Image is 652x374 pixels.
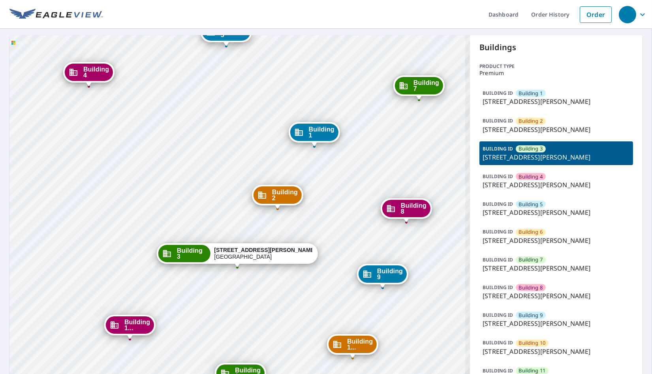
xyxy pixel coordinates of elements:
span: Building 2 [519,117,543,125]
p: Product type [479,63,633,70]
p: BUILDING ID [483,201,513,207]
span: Building 1 [519,90,543,97]
p: BUILDING ID [483,90,513,96]
p: BUILDING ID [483,284,513,291]
p: [STREET_ADDRESS][PERSON_NAME] [483,152,630,162]
div: Dropped pin, building Building 1, Commercial property, 19199 Jackson Court Elk River, MN 55330 [289,122,340,147]
span: Building 5 [221,26,246,38]
img: EV Logo [9,9,103,21]
p: BUILDING ID [483,312,513,318]
span: Building 8 [519,284,543,291]
div: Dropped pin, building Building 3, Commercial property, 19199 Jackson Court Elk River, MN 55330 [157,243,318,268]
span: Building 7 [519,256,543,263]
p: BUILDING ID [483,117,513,124]
p: BUILDING ID [483,173,513,180]
p: BUILDING ID [483,145,513,152]
div: Dropped pin, building Building 2, Commercial property, 19199 Jackson Court Elk River, MN 55330 [252,185,303,209]
p: Premium [479,70,633,76]
p: Buildings [479,41,633,53]
span: Building 6 [519,228,543,236]
p: [STREET_ADDRESS][PERSON_NAME] [483,347,630,356]
p: BUILDING ID [483,339,513,346]
span: Building 1... [124,319,150,331]
p: [STREET_ADDRESS][PERSON_NAME] [483,319,630,328]
div: Dropped pin, building Building 9, Commercial property, 19199 Jackson Court Elk River, MN 55330 [357,264,408,288]
p: BUILDING ID [483,228,513,235]
p: [STREET_ADDRESS][PERSON_NAME] [483,125,630,134]
span: Building 4 [83,66,109,78]
p: [STREET_ADDRESS][PERSON_NAME] [483,291,630,301]
p: [STREET_ADDRESS][PERSON_NAME] [483,208,630,217]
span: Building 5 [519,201,543,208]
div: Dropped pin, building Building 12, Commercial property, 19199 Jackson Court Elk River, MN 55330 [104,315,156,339]
div: Dropped pin, building Building 4, Commercial property, 19199 Jackson Court Elk River, MN 55330 [63,62,115,86]
a: Order [580,6,612,23]
div: Dropped pin, building Building 10, Commercial property, 19199 Jackson Court Elk River, MN 55330 [327,334,378,359]
span: Building 9 [377,268,403,280]
p: [STREET_ADDRESS][PERSON_NAME] [483,263,630,273]
div: [GEOGRAPHIC_DATA] [214,247,312,260]
span: Building 8 [401,203,427,214]
p: [STREET_ADDRESS][PERSON_NAME] [483,97,630,106]
span: Building 3 [177,248,207,259]
span: Building 1 [309,126,334,138]
p: [STREET_ADDRESS][PERSON_NAME] [483,236,630,245]
span: Building 10 [519,339,546,347]
p: BUILDING ID [483,256,513,263]
span: Building 2 [272,189,298,201]
p: BUILDING ID [483,367,513,374]
span: Building 9 [519,312,543,319]
strong: [STREET_ADDRESS][PERSON_NAME] [214,247,316,253]
p: [STREET_ADDRESS][PERSON_NAME] [483,180,630,190]
span: Building 3 [519,145,543,152]
span: Building 1... [347,338,373,350]
div: Dropped pin, building Building 8, Commercial property, 19199 Jackson Court Elk River, MN 55330 [381,198,432,223]
span: Building 7 [413,80,439,92]
div: Dropped pin, building Building 7, Commercial property, 19199 Jackson Court Elk River, MN 55330 [393,75,445,100]
span: Building 4 [519,173,543,180]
